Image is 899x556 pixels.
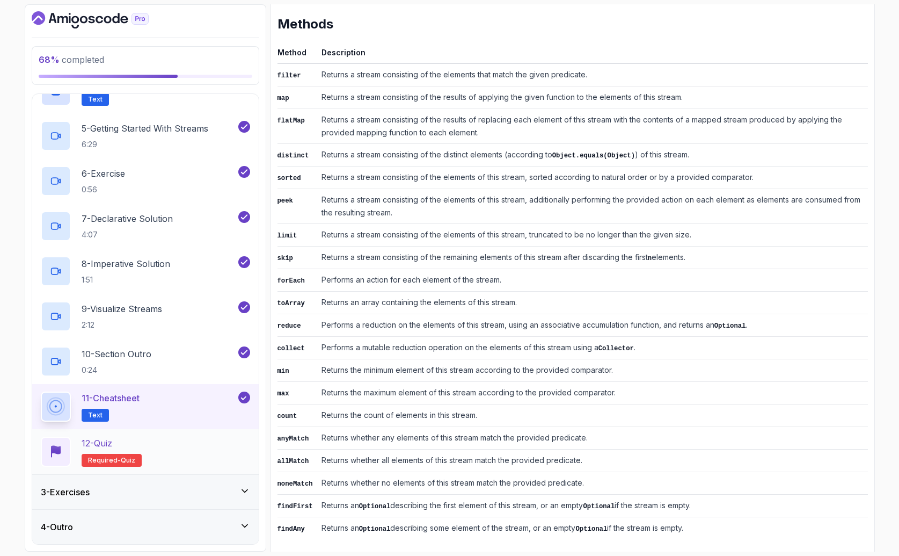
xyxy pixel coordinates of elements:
[277,503,313,510] code: findFirst
[88,456,121,465] span: Required-
[317,86,868,109] td: Returns a stream consisting of the results of applying the given function to the elements of this...
[277,117,305,125] code: flatMap
[277,277,305,285] code: forEach
[277,435,309,443] code: anyMatch
[277,345,305,352] code: collect
[277,525,305,533] code: findAny
[317,291,868,314] td: Returns an array containing the elements of this stream.
[317,46,868,64] th: Description
[277,413,297,420] code: count
[317,189,868,223] td: Returns a stream consisting of the elements of this stream, additionally performing the provided ...
[32,475,259,509] button: 3-Exercises
[41,346,250,377] button: 10-Section Outro0:24
[82,392,140,405] p: 11 - Cheatsheet
[277,390,289,398] code: max
[277,16,868,33] h2: Methods
[277,95,289,102] code: map
[277,152,309,160] code: distinct
[82,257,170,270] p: 8 - Imperative Solution
[41,486,90,499] h3: 3 - Exercises
[317,336,868,359] td: Performs a mutable reduction operation on the elements of this stream using a .
[41,437,250,467] button: 12-QuizRequired-quiz
[41,166,250,196] button: 6-Exercise0:56
[317,472,868,494] td: Returns whether no elements of this stream match the provided predicate.
[82,139,208,150] p: 6:29
[359,525,391,533] code: Optional
[317,314,868,336] td: Performs a reduction on the elements of this stream, using an associative accumulation function, ...
[317,269,868,291] td: Performs an action for each element of the stream.
[82,302,162,315] p: 9 - Visualize Streams
[41,392,250,422] button: 11-CheatsheetText
[277,458,309,465] code: allMatch
[82,348,151,360] p: 10 - Section Outro
[277,367,289,375] code: min
[41,301,250,331] button: 9-Visualize Streams2:12
[39,54,104,65] span: completed
[121,456,135,465] span: quiz
[82,365,151,376] p: 0:24
[277,322,301,330] code: reduce
[82,229,173,240] p: 4:07
[317,223,868,246] td: Returns a stream consisting of the elements of this stream, truncated to be no longer than the gi...
[41,256,250,286] button: 8-Imperative Solution1:51
[277,46,317,64] th: Method
[317,449,868,472] td: Returns whether all elements of this stream match the provided predicate.
[277,480,313,488] code: noneMatch
[82,167,125,180] p: 6 - Exercise
[277,232,297,240] code: limit
[583,503,615,510] code: Optional
[552,152,635,160] code: Object.equals(Object)
[88,95,103,104] span: Text
[575,525,607,533] code: Optional
[277,300,305,307] code: toArray
[317,143,868,166] td: Returns a stream consisting of the distinct elements (according to ) of this stream.
[32,11,173,28] a: Dashboard
[82,122,208,135] p: 5 - Getting Started With Streams
[41,211,250,241] button: 7-Declarative Solution4:07
[41,121,250,151] button: 5-Getting Started With Streams6:29
[317,359,868,381] td: Returns the minimum element of this stream according to the provided comparator.
[277,175,301,182] code: sorted
[82,437,112,450] p: 12 - Quiz
[32,510,259,544] button: 4-Outro
[317,427,868,449] td: Returns whether any elements of this stream match the provided predicate.
[317,404,868,427] td: Returns the count of elements in this stream.
[648,255,652,262] code: n
[82,184,125,195] p: 0:56
[317,517,868,539] td: Returns an describing some element of the stream, or an empty if the stream is empty.
[41,521,73,533] h3: 4 - Outro
[88,411,103,420] span: Text
[317,109,868,143] td: Returns a stream consisting of the results of replacing each element of this stream with the cont...
[317,381,868,404] td: Returns the maximum element of this stream according to the provided comparator.
[82,212,173,225] p: 7 - Declarative Solution
[277,72,301,80] code: filter
[598,345,634,352] code: Collector
[277,197,293,205] code: peek
[317,246,868,269] td: Returns a stream consisting of the remaining elements of this stream after discarding the first e...
[714,322,746,330] code: Optional
[317,63,868,86] td: Returns a stream consisting of the elements that match the given predicate.
[82,320,162,330] p: 2:12
[359,503,391,510] code: Optional
[317,494,868,517] td: Returns an describing the first element of this stream, or an empty if the stream is empty.
[277,255,293,262] code: skip
[39,54,60,65] span: 68 %
[82,275,170,285] p: 1:51
[317,166,868,189] td: Returns a stream consisting of the elements of this stream, sorted according to natural order or ...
